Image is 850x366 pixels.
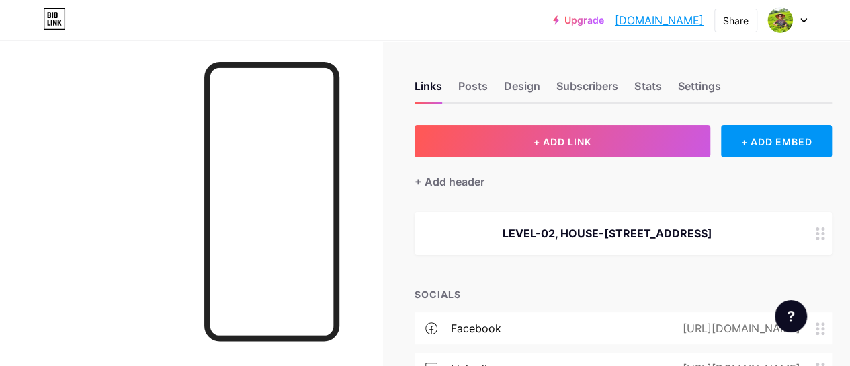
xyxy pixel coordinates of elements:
div: facebook [451,320,501,336]
a: [DOMAIN_NAME] [615,12,704,28]
div: Posts [458,78,488,102]
div: Design [504,78,540,102]
div: Links [415,78,442,102]
a: Upgrade [553,15,604,26]
div: Settings [677,78,720,102]
span: + ADD LINK [534,136,591,147]
div: SOCIALS [415,287,832,301]
div: + ADD EMBED [721,125,832,157]
div: [URL][DOMAIN_NAME] [661,320,816,336]
div: Subscribers [556,78,618,102]
div: + Add header [415,174,484,190]
div: Share [723,13,749,28]
div: Stats [634,78,661,102]
img: mamunrashid [767,7,793,33]
button: + ADD LINK [415,125,710,157]
div: LEVEL-02, HOUSE-[STREET_ADDRESS] [431,225,783,242]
